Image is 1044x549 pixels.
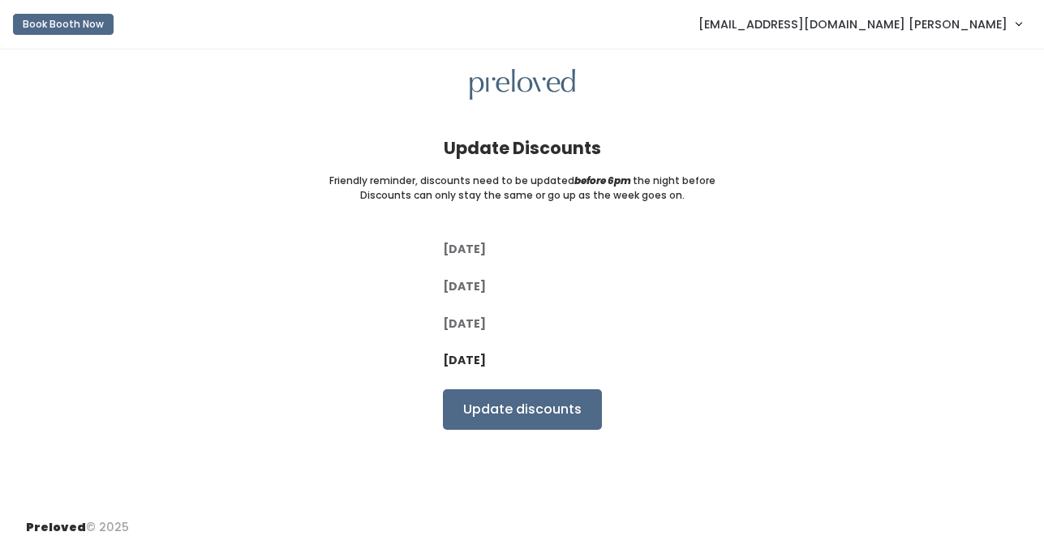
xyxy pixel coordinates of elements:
label: [DATE] [443,278,486,295]
small: Friendly reminder, discounts need to be updated the night before [329,174,715,188]
label: [DATE] [443,241,486,258]
div: © 2025 [26,506,129,536]
input: Update discounts [443,389,602,430]
small: Discounts can only stay the same or go up as the week goes on. [360,188,685,203]
label: [DATE] [443,315,486,332]
h4: Update Discounts [444,139,601,157]
button: Book Booth Now [13,14,114,35]
label: [DATE] [443,352,486,369]
span: [EMAIL_ADDRESS][DOMAIN_NAME] [PERSON_NAME] [698,15,1007,33]
a: Book Booth Now [13,6,114,42]
i: before 6pm [574,174,631,187]
img: preloved logo [470,69,575,101]
span: Preloved [26,519,86,535]
a: [EMAIL_ADDRESS][DOMAIN_NAME] [PERSON_NAME] [682,6,1038,41]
